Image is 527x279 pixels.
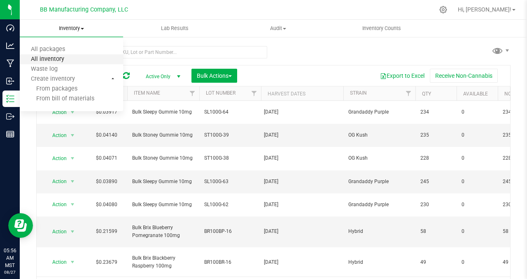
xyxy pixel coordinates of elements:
[226,20,330,37] a: Audit
[348,131,410,139] span: OG Kush
[458,6,511,13] span: Hi, [PERSON_NAME]!
[204,258,256,266] span: BR100BR-16
[132,154,194,162] span: Bulk Stoney Gummie 10mg
[462,258,493,266] span: 0
[264,131,341,139] div: [DATE]
[204,201,256,209] span: SL100G-62
[45,256,67,268] span: Action
[402,86,415,100] a: Filter
[430,69,498,83] button: Receive Non-Cannabis
[204,131,256,139] span: ST100G-39
[462,228,493,235] span: 0
[4,247,16,269] p: 05:56 AM MST
[45,226,67,237] span: Action
[348,154,410,162] span: OG Kush
[20,46,76,53] span: All packages
[227,25,329,32] span: Audit
[264,178,341,186] div: [DATE]
[6,24,14,32] inline-svg: Dashboard
[86,124,127,147] td: $0.04140
[134,90,160,96] a: Item Name
[45,107,67,118] span: Action
[20,95,94,102] span: From bill of materials
[86,101,127,124] td: $0.03917
[422,91,431,97] a: Qty
[204,154,256,162] span: ST100G-38
[6,130,14,138] inline-svg: Reports
[420,178,452,186] span: 245
[462,108,493,116] span: 0
[348,201,410,209] span: Grandaddy Purple
[123,20,226,37] a: Lab Results
[420,228,452,235] span: 58
[204,228,256,235] span: BR100BP-16
[438,6,448,14] div: Manage settings
[264,258,341,266] div: [DATE]
[150,25,200,32] span: Lab Results
[45,176,67,187] span: Action
[20,86,77,93] span: From packages
[45,130,67,141] span: Action
[132,254,194,270] span: Bulk Brix Blackberry Raspberry 100mg
[68,176,78,187] span: select
[68,226,78,237] span: select
[420,131,452,139] span: 235
[6,42,14,50] inline-svg: Analytics
[264,154,341,162] div: [DATE]
[350,90,367,96] a: Strain
[197,72,232,79] span: Bulk Actions
[186,86,199,100] a: Filter
[264,108,341,116] div: [DATE]
[45,153,67,164] span: Action
[247,86,261,100] a: Filter
[20,76,86,83] span: Create inventory
[86,193,127,216] td: $0.04080
[86,247,127,278] td: $0.23679
[420,108,452,116] span: 234
[68,256,78,268] span: select
[4,269,16,275] p: 08/27
[351,25,412,32] span: Inventory Counts
[45,199,67,210] span: Action
[420,258,452,266] span: 49
[463,91,488,97] a: Available
[20,20,123,37] a: Inventory All packages All inventory Waste log Create inventory From packages From bill of materials
[264,201,341,209] div: [DATE]
[68,153,78,164] span: select
[261,86,343,101] th: Harvest Dates
[20,56,75,63] span: All inventory
[420,201,452,209] span: 230
[68,199,78,210] span: select
[348,178,410,186] span: Grandaddy Purple
[86,147,127,170] td: $0.04071
[375,69,430,83] button: Export to Excel
[462,201,493,209] span: 0
[40,6,128,13] span: BB Manufacturing Company, LLC
[68,107,78,118] span: select
[6,112,14,121] inline-svg: Outbound
[132,108,194,116] span: Bulk Sleepy Gummie 10mg
[86,216,127,247] td: $0.21599
[20,25,123,32] span: Inventory
[86,170,127,193] td: $0.03890
[348,108,410,116] span: Grandaddy Purple
[68,130,78,141] span: select
[420,154,452,162] span: 228
[8,213,33,238] iframe: Resource center
[462,131,493,139] span: 0
[204,178,256,186] span: SL100G-63
[6,59,14,67] inline-svg: Manufacturing
[132,201,194,209] span: Bulk Sleepy Gummie 10mg
[462,178,493,186] span: 0
[132,224,194,239] span: Bulk Brix Blueberry Pomegranate 100mg
[132,178,194,186] span: Bulk Sleepy Gummie 10mg
[330,20,433,37] a: Inventory Counts
[20,66,69,73] span: Waste log
[206,90,236,96] a: Lot Number
[348,258,410,266] span: Hybrid
[36,46,267,58] input: Search Package ID, Item Name, SKU, Lot or Part Number...
[6,95,14,103] inline-svg: Inventory
[264,228,341,235] div: [DATE]
[204,108,256,116] span: SL100G-64
[191,69,237,83] button: Bulk Actions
